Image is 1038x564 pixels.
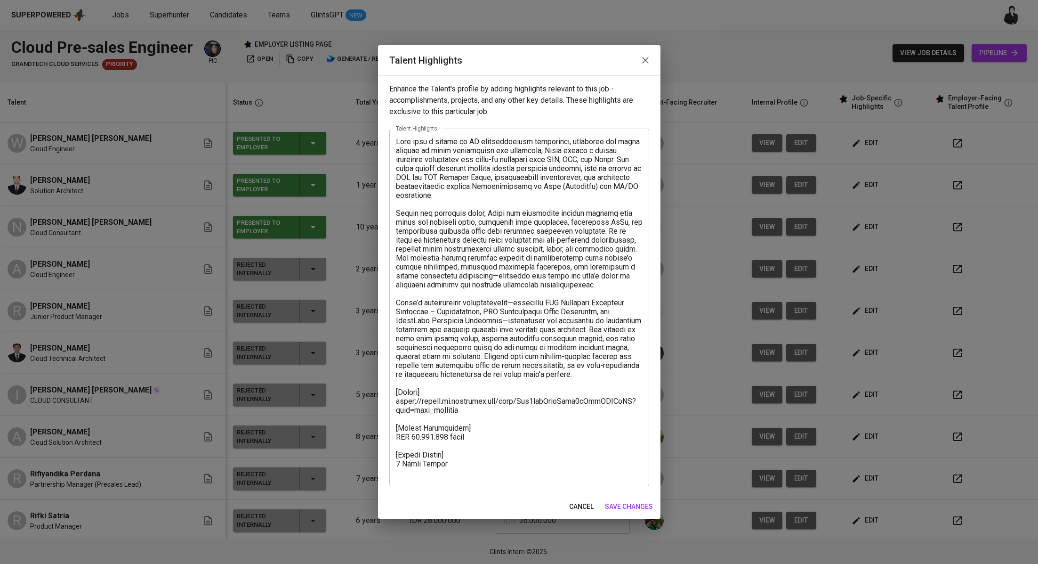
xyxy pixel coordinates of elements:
[396,137,643,477] textarea: Lore ipsu d sitame co AD elitseddoeiusm temporinci, utlaboree dol magna aliquae ad minim veniamqu...
[565,498,597,515] button: cancel
[389,53,649,68] h2: Talent Highlights
[389,83,649,117] p: Enhance the Talent's profile by adding highlights relevant to this job - accomplishments, project...
[601,498,657,515] button: save changes
[605,501,653,513] span: save changes
[569,501,594,513] span: cancel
